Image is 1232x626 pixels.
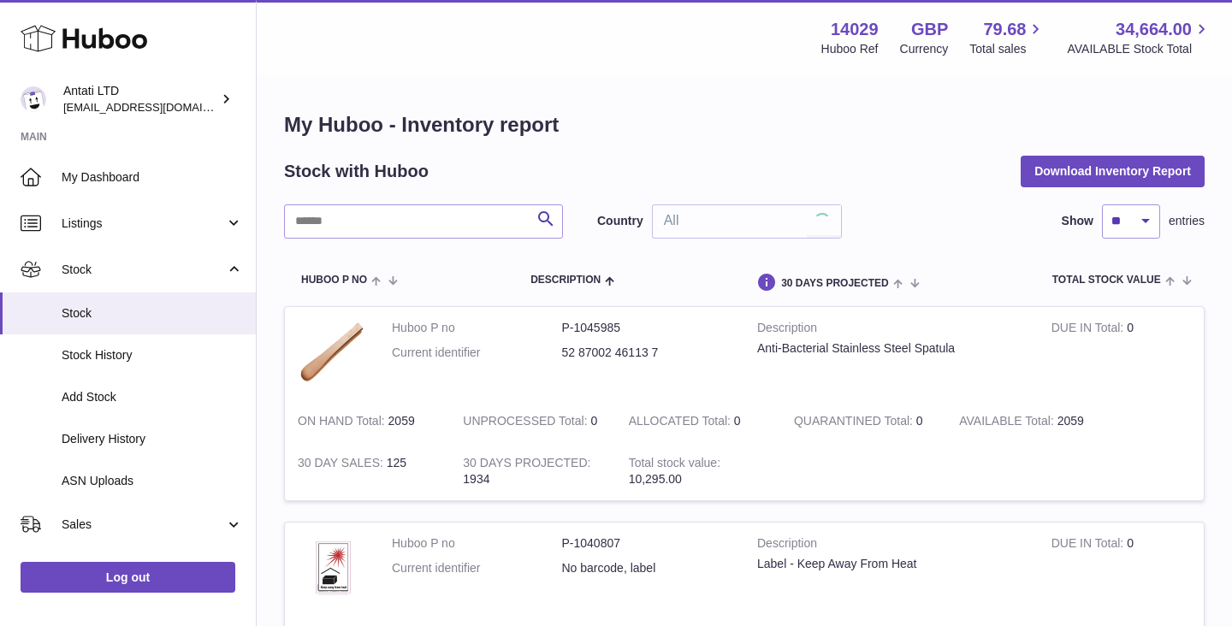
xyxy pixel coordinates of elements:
[21,86,46,112] img: toufic@antatiskin.com
[1051,536,1127,554] strong: DUE IN Total
[1169,213,1205,229] span: entries
[781,278,889,289] span: 30 DAYS PROJECTED
[62,305,243,322] span: Stock
[1067,18,1211,57] a: 34,664.00 AVAILABLE Stock Total
[450,442,615,500] td: 1934
[284,111,1205,139] h1: My Huboo - Inventory report
[821,41,879,57] div: Huboo Ref
[63,100,252,114] span: [EMAIL_ADDRESS][DOMAIN_NAME]
[1021,156,1205,186] button: Download Inventory Report
[597,213,643,229] label: Country
[284,160,429,183] h2: Stock with Huboo
[757,535,1026,556] strong: Description
[616,400,781,442] td: 0
[62,473,243,489] span: ASN Uploads
[463,456,590,474] strong: 30 DAYS PROJECTED
[629,456,720,474] strong: Total stock value
[562,535,732,552] dd: P-1040807
[911,18,948,41] strong: GBP
[298,535,366,595] img: product image
[916,414,923,428] span: 0
[1039,523,1204,612] td: 0
[1116,18,1192,41] span: 34,664.00
[1051,321,1127,339] strong: DUE IN Total
[298,414,388,432] strong: ON HAND Total
[298,456,387,474] strong: 30 DAY SALES
[392,345,562,361] dt: Current identifier
[62,431,243,447] span: Delivery History
[757,340,1026,357] div: Anti-Bacterial Stainless Steel Spatula
[946,400,1111,442] td: 2059
[62,517,225,533] span: Sales
[969,41,1045,57] span: Total sales
[969,18,1045,57] a: 79.68 Total sales
[1039,307,1204,400] td: 0
[831,18,879,41] strong: 14029
[392,560,562,576] dt: Current identifier
[62,262,225,278] span: Stock
[629,472,682,486] span: 10,295.00
[983,18,1026,41] span: 79.68
[562,345,732,361] dd: 52 87002 46113 7
[1052,275,1161,286] span: Total stock value
[629,414,734,432] strong: ALLOCATED Total
[530,275,601,286] span: Description
[62,347,243,363] span: Stock History
[463,414,590,432] strong: UNPROCESSED Total
[21,562,235,593] a: Log out
[62,169,243,186] span: My Dashboard
[1067,41,1211,57] span: AVAILABLE Stock Total
[757,320,1026,340] strong: Description
[757,556,1026,572] div: Label - Keep Away From Heat
[301,275,367,286] span: Huboo P no
[900,41,949,57] div: Currency
[392,535,562,552] dt: Huboo P no
[959,414,1057,432] strong: AVAILABLE Total
[62,389,243,405] span: Add Stock
[285,400,450,442] td: 2059
[562,560,732,576] dd: No barcode, label
[298,320,366,384] img: product image
[1062,213,1093,229] label: Show
[285,442,450,500] td: 125
[62,216,225,232] span: Listings
[794,414,916,432] strong: QUARANTINED Total
[562,320,732,336] dd: P-1045985
[392,320,562,336] dt: Huboo P no
[63,83,217,115] div: Antati LTD
[450,400,615,442] td: 0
